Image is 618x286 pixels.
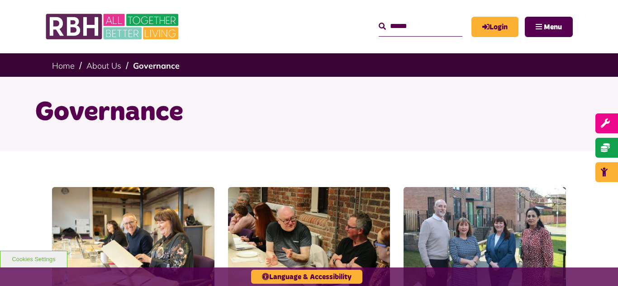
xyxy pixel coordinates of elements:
[86,61,121,71] a: About Us
[544,23,562,31] span: Menu
[35,95,583,130] h1: Governance
[471,17,518,37] a: MyRBH
[52,61,75,71] a: Home
[251,270,362,284] button: Language & Accessibility
[45,9,181,44] img: RBH
[525,17,573,37] button: Navigation
[577,245,618,286] iframe: Netcall Web Assistant for live chat
[133,61,180,71] a: Governance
